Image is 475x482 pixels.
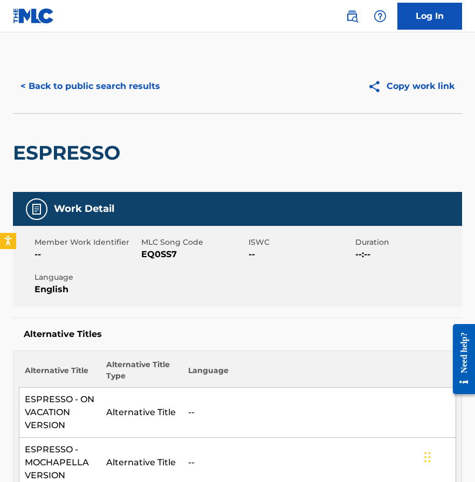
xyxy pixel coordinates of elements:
[19,359,101,388] th: Alternative Title
[341,5,363,27] a: Public Search
[368,80,387,93] img: Copy work link
[19,388,101,438] td: ESPRESSO - ON VACATION VERSION
[141,248,245,261] span: EQ0SS7
[35,283,139,296] span: English
[424,441,431,473] div: Drag
[30,203,43,216] img: Work Detail
[360,73,462,100] button: Copy work link
[369,5,391,27] div: Help
[183,388,456,438] td: --
[249,248,353,261] span: --
[35,272,139,283] span: Language
[101,359,183,388] th: Alternative Title Type
[35,248,139,261] span: --
[101,388,183,438] td: Alternative Title
[421,430,475,482] iframe: Chat Widget
[346,10,359,23] img: search
[355,248,459,261] span: --:--
[397,3,462,30] a: Log In
[141,237,245,248] span: MLC Song Code
[35,237,139,248] span: Member Work Identifier
[374,10,387,23] img: help
[249,237,353,248] span: ISWC
[54,203,114,215] h5: Work Detail
[183,359,456,388] th: Language
[13,141,126,165] h2: ESPRESSO
[24,329,451,340] h5: Alternative Titles
[445,316,475,403] iframe: Resource Center
[13,8,54,24] img: MLC Logo
[355,237,459,248] span: Duration
[13,73,168,100] button: < Back to public search results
